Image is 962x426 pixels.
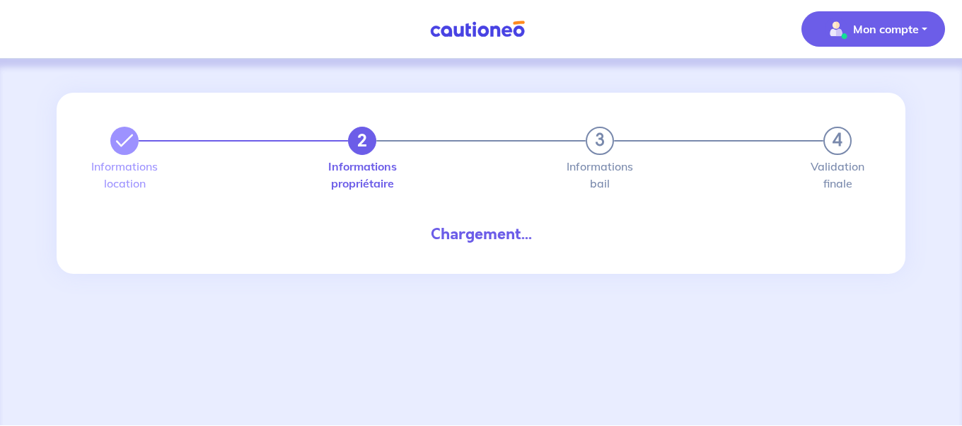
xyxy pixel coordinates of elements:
[823,161,852,189] label: Validation finale
[348,127,376,155] button: 2
[586,161,614,189] label: Informations bail
[801,11,945,47] button: illu_account_valid_menu.svgMon compte
[110,161,139,189] label: Informations location
[853,21,919,38] p: Mon compte
[424,21,531,38] img: Cautioneo
[348,161,376,189] label: Informations propriétaire
[99,223,863,246] div: Chargement...
[825,18,847,40] img: illu_account_valid_menu.svg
